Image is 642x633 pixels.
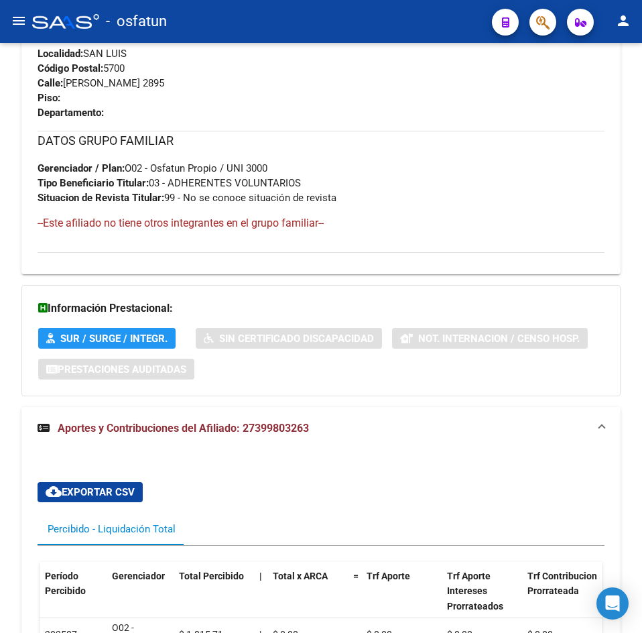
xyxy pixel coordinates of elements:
strong: Gerenciador / Plan: [38,162,125,174]
h4: --Este afiliado no tiene otros integrantes en el grupo familiar-- [38,216,604,231]
span: Total x ARCA [273,571,328,581]
span: Exportar CSV [46,486,135,498]
button: Not. Internacion / Censo Hosp. [392,328,588,349]
button: Prestaciones Auditadas [38,359,194,380]
span: Trf Aporte Intereses Prorrateados [447,571,503,612]
div: Percibido - Liquidación Total [48,522,176,536]
span: Total Percibido [179,571,244,581]
span: - osfatun [106,7,167,36]
span: 5700 [38,62,125,74]
span: Trf Aporte [367,571,410,581]
strong: Código Postal: [38,62,103,74]
span: = [353,571,359,581]
button: Sin Certificado Discapacidad [196,328,382,349]
strong: Piso: [38,92,60,104]
span: Trf Contribucion Prorrateada [527,571,597,597]
span: 99 - No se conoce situación de revista [38,192,336,204]
strong: Calle: [38,77,63,89]
span: San Luis [38,33,121,45]
h3: DATOS GRUPO FAMILIAR [38,131,604,150]
mat-icon: menu [11,13,27,29]
strong: Departamento: [38,107,104,119]
button: SUR / SURGE / INTEGR. [38,328,176,349]
span: Aportes y Contribuciones del Afiliado: 27399803263 [58,422,309,435]
span: Prestaciones Auditadas [58,363,186,376]
span: SUR / SURGE / INTEGR. [60,333,168,345]
span: Período Percibido [45,571,86,597]
span: Gerenciador [112,571,165,581]
strong: Localidad: [38,48,83,60]
span: Not. Internacion / Censo Hosp. [418,333,580,345]
div: Open Intercom Messenger [596,587,629,620]
mat-expansion-panel-header: Aportes y Contribuciones del Afiliado: 27399803263 [21,407,621,450]
span: O02 - Osfatun Propio / UNI 3000 [38,162,267,174]
span: Sin Certificado Discapacidad [219,333,374,345]
span: [PERSON_NAME] 2895 [38,77,164,89]
mat-icon: cloud_download [46,483,62,500]
span: 03 - ADHERENTES VOLUNTARIOS [38,177,301,189]
span: | [259,571,262,581]
mat-icon: person [615,13,631,29]
h3: Información Prestacional: [38,299,604,318]
span: SAN LUIS [38,48,127,60]
strong: Provincia: [38,33,83,45]
button: Exportar CSV [38,482,143,502]
strong: Situacion de Revista Titular: [38,192,164,204]
strong: Tipo Beneficiario Titular: [38,177,149,189]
